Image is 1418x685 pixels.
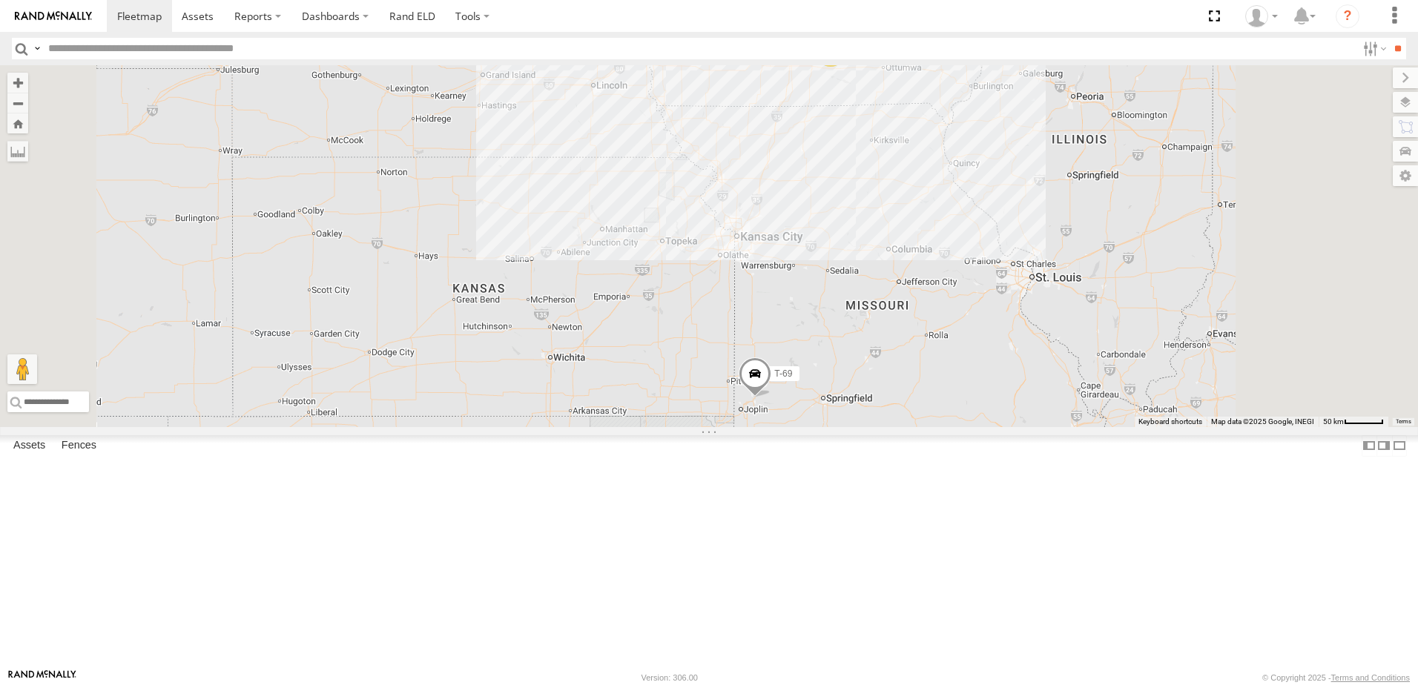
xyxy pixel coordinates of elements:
div: Tim Zylstra [1240,5,1283,27]
label: Search Filter Options [1357,38,1389,59]
span: 50 km [1323,417,1344,426]
div: Version: 306.00 [642,673,698,682]
img: rand-logo.svg [15,11,92,21]
label: Dock Summary Table to the Left [1362,435,1376,457]
div: © Copyright 2025 - [1262,673,1410,682]
button: Keyboard shortcuts [1138,417,1202,427]
button: Drag Pegman onto the map to open Street View [7,354,37,384]
label: Measure [7,141,28,162]
label: Map Settings [1393,165,1418,186]
a: Terms (opens in new tab) [1396,419,1411,425]
label: Hide Summary Table [1392,435,1407,457]
label: Fences [54,435,104,456]
button: Map Scale: 50 km per 50 pixels [1319,417,1388,427]
button: Zoom out [7,93,28,113]
label: Search Query [31,38,43,59]
span: T-69 [774,369,792,380]
label: Assets [6,435,53,456]
button: Zoom in [7,73,28,93]
button: Zoom Home [7,113,28,133]
i: ? [1336,4,1359,28]
label: Dock Summary Table to the Right [1376,435,1391,457]
a: Visit our Website [8,670,76,685]
a: Terms and Conditions [1331,673,1410,682]
span: Map data ©2025 Google, INEGI [1211,417,1314,426]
